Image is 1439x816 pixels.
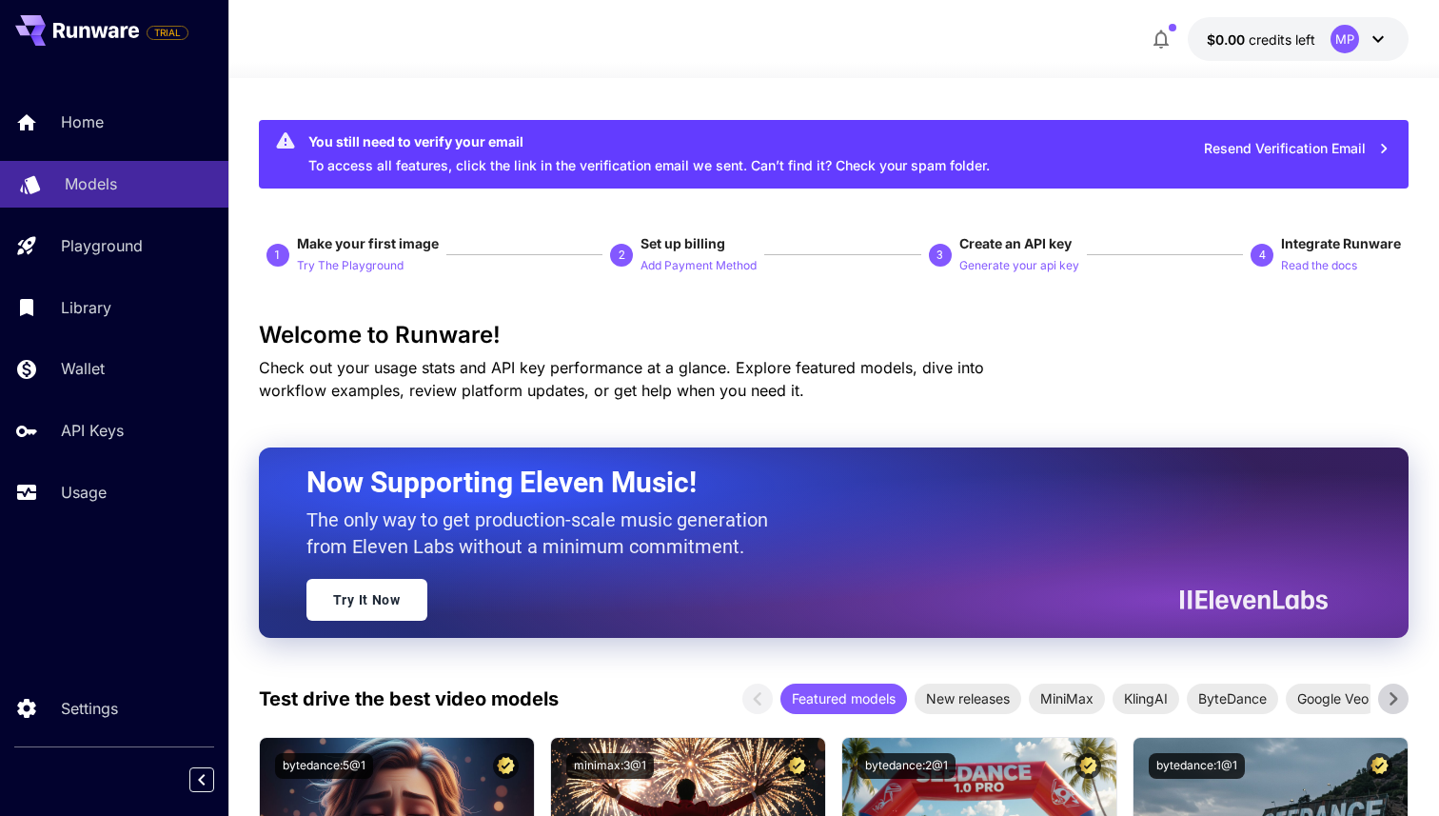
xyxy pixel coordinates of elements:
div: You still need to verify your email [308,131,990,151]
p: 4 [1259,247,1266,264]
span: Featured models [780,688,907,708]
div: MiniMax [1029,684,1105,714]
button: minimax:3@1 [566,753,654,779]
div: Google Veo [1286,684,1380,714]
p: Test drive the best video models [259,685,559,713]
span: Integrate Runware [1281,235,1401,251]
p: API Keys [61,419,124,442]
button: Certified Model – Vetted for best performance and includes a commercial license. [784,753,810,779]
span: MiniMax [1029,688,1105,708]
div: Collapse sidebar [204,763,228,797]
div: New releases [915,684,1021,714]
div: MP [1331,25,1359,53]
button: Resend Verification Email [1193,129,1401,169]
button: Generate your api key [959,253,1079,276]
button: bytedance:1@1 [1149,753,1245,779]
span: Make your first image [297,235,439,251]
p: Usage [61,481,107,504]
span: $0.00 [1207,31,1249,48]
button: Try The Playground [297,253,404,276]
button: $0.00MP [1188,17,1409,61]
button: Read the docs [1281,253,1357,276]
span: Create an API key [959,235,1072,251]
span: TRIAL [148,26,187,40]
h3: Welcome to Runware! [259,322,1409,348]
span: KlingAI [1113,688,1179,708]
div: To access all features, click the link in the verification email we sent. Can’t find it? Check yo... [308,126,990,183]
div: Featured models [780,684,907,714]
span: Check out your usage stats and API key performance at a glance. Explore featured models, dive int... [259,358,984,400]
div: ByteDance [1187,684,1278,714]
p: Try The Playground [297,257,404,275]
button: Certified Model – Vetted for best performance and includes a commercial license. [1075,753,1101,779]
p: Home [61,110,104,133]
button: bytedance:2@1 [857,753,956,779]
p: 2 [619,247,625,264]
p: Settings [61,697,118,720]
p: Playground [61,234,143,257]
h2: Now Supporting Eleven Music! [306,465,1313,501]
p: Add Payment Method [641,257,757,275]
button: Collapse sidebar [189,767,214,792]
span: Google Veo [1286,688,1380,708]
span: Set up billing [641,235,725,251]
span: New releases [915,688,1021,708]
span: Add your payment card to enable full platform functionality. [147,21,188,44]
p: Read the docs [1281,257,1357,275]
p: The only way to get production-scale music generation from Eleven Labs without a minimum commitment. [306,507,782,560]
p: Models [65,172,117,195]
div: $0.00 [1207,30,1315,50]
button: bytedance:5@1 [275,753,373,779]
p: 3 [936,247,943,264]
a: Try It Now [306,579,427,621]
button: Certified Model – Vetted for best performance and includes a commercial license. [1367,753,1392,779]
div: KlingAI [1113,684,1179,714]
p: 1 [274,247,281,264]
p: Wallet [61,357,105,380]
button: Certified Model – Vetted for best performance and includes a commercial license. [493,753,519,779]
span: credits left [1249,31,1315,48]
button: Add Payment Method [641,253,757,276]
p: Library [61,296,111,319]
p: Generate your api key [959,257,1079,275]
span: ByteDance [1187,688,1278,708]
